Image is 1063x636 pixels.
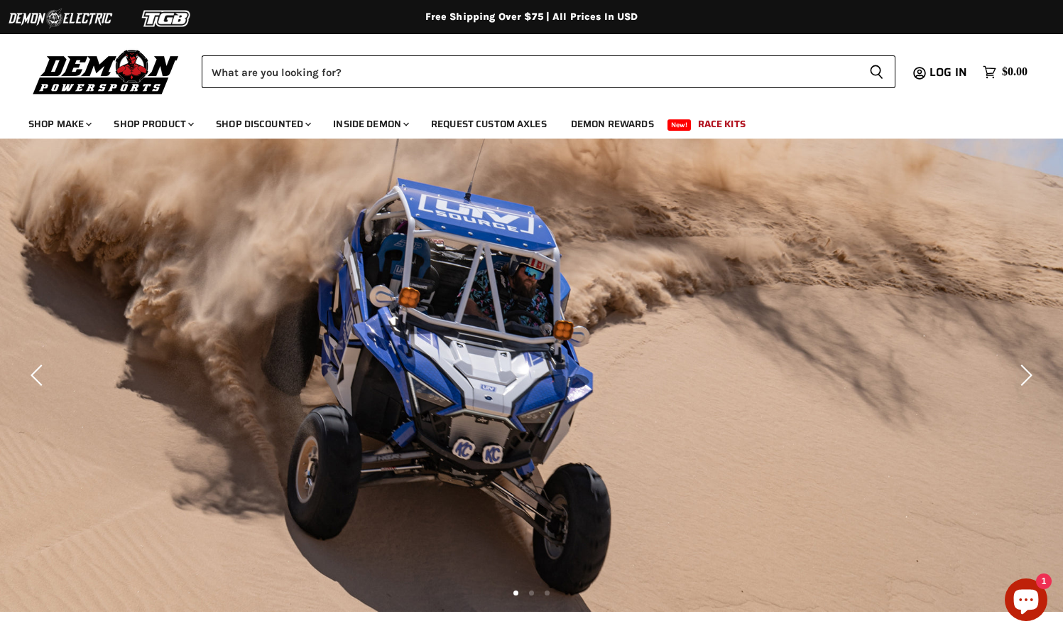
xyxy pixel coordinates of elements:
img: Demon Electric Logo 2 [7,5,114,32]
input: Search [202,55,858,88]
form: Product [202,55,895,88]
ul: Main menu [18,104,1024,139]
inbox-online-store-chat: Shopify online store chat [1001,578,1052,625]
span: New! [667,119,692,131]
a: Request Custom Axles [420,109,557,139]
span: $0.00 [1002,65,1027,79]
button: Next [1010,361,1038,389]
li: Page dot 1 [513,591,518,595]
span: Log in [930,63,967,81]
button: Previous [25,361,53,389]
img: TGB Logo 2 [114,5,220,32]
a: $0.00 [976,62,1035,82]
a: Shop Product [103,109,202,139]
a: Inside Demon [322,109,418,139]
button: Search [858,55,895,88]
li: Page dot 3 [545,591,550,595]
a: Shop Discounted [205,109,320,139]
li: Page dot 2 [529,591,534,595]
img: Demon Powersports [28,46,184,97]
a: Shop Make [18,109,100,139]
a: Race Kits [687,109,756,139]
a: Log in [923,66,976,79]
a: Demon Rewards [560,109,665,139]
